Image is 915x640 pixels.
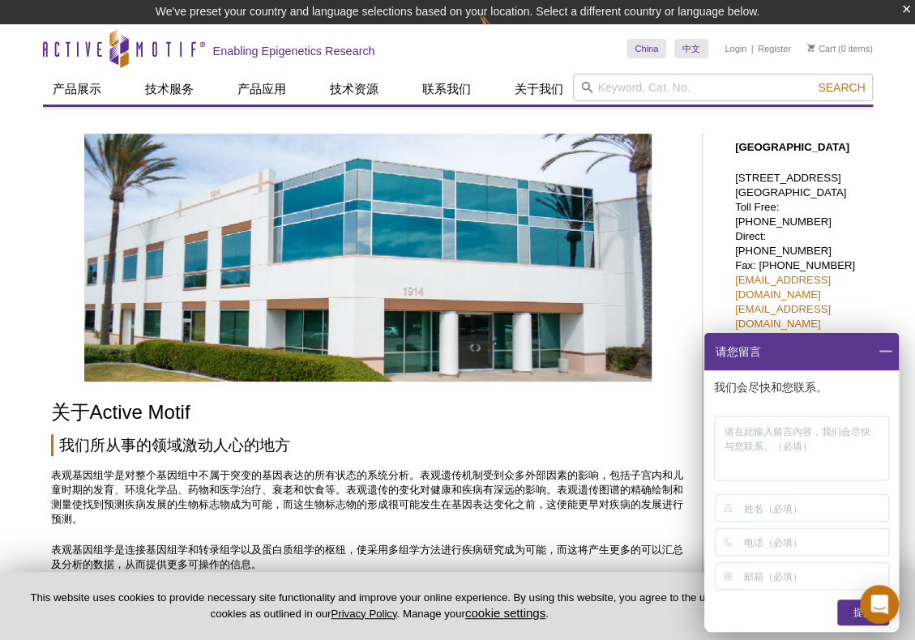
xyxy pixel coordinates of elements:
strong: [GEOGRAPHIC_DATA] [735,141,849,153]
span: 请您留言 [714,333,761,370]
a: 联系我们 [413,74,481,105]
a: 关于我们 [505,74,573,105]
button: cookie settings [465,606,545,620]
div: Open Intercom Messenger [860,585,899,624]
input: 邮箱（必填） [744,563,886,589]
input: Keyword, Cat. No. [573,74,873,101]
a: Cart [807,43,836,54]
li: (0 items) [807,39,873,58]
h2: Enabling Epigenetics Research [213,44,375,58]
a: Login [725,43,746,54]
h2: 我们所从事的领域激动人心的地方 [51,434,686,456]
a: 中文 [674,39,708,58]
h1: 关于Active Motif [51,402,686,425]
a: 技术服务 [135,74,203,105]
a: Register [758,43,791,54]
p: 我们会尽快和您联系。 [714,380,892,395]
a: 产品应用 [228,74,296,105]
a: [EMAIL_ADDRESS][DOMAIN_NAME] [735,303,831,330]
a: 产品展示 [43,74,111,105]
p: This website uses cookies to provide necessary site functionality and improve your online experie... [26,591,733,621]
p: [STREET_ADDRESS] [GEOGRAPHIC_DATA] Toll Free: [PHONE_NUMBER] Direct: [PHONE_NUMBER] Fax: [PHONE_N... [735,171,865,331]
li: | [751,39,754,58]
p: 表观基因组学是对整个基因组中不属于突变的基因表达的所有状态的系统分析。表观遗传机制受到众多外部因素的影响，包括子宫内和儿童时期的发育、环境化学品、药物和医学治疗、衰老和饮食等。表观遗传的变化对健... [51,468,686,527]
a: [EMAIL_ADDRESS][DOMAIN_NAME] [735,274,831,301]
input: 电话（必填） [744,529,886,555]
input: 姓名（必填） [744,495,886,521]
a: Privacy Policy [331,608,396,620]
a: 技术资源 [320,74,388,105]
div: 提交 [837,599,889,625]
span: Search [818,81,865,94]
a: China [626,39,666,58]
img: Change Here [479,12,522,50]
button: Search [813,80,870,95]
p: 表观基因组学是连接基因组学和转录组学以及蛋白质组学的枢纽，使采用多组学方法进行疾病研究成为可能，而这将产生更多的可以汇总及分析的数据，从而提供更多可操作的信息。 [51,543,686,572]
img: Your Cart [807,44,815,52]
